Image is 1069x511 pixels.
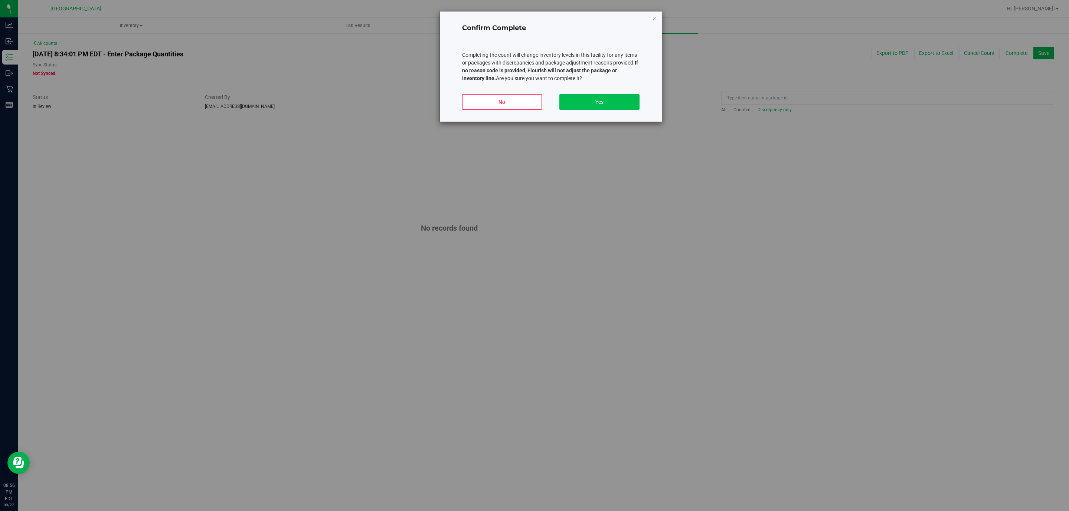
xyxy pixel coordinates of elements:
[462,60,638,81] b: If no reason code is provided, Flourish will not adjust the package or inventory line.
[559,94,639,110] button: Yes
[462,52,638,81] span: Completing the count will change inventory levels in this facility for any items or packages with...
[7,452,30,474] iframe: Resource center
[462,23,640,33] h4: Confirm Complete
[462,94,542,110] button: No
